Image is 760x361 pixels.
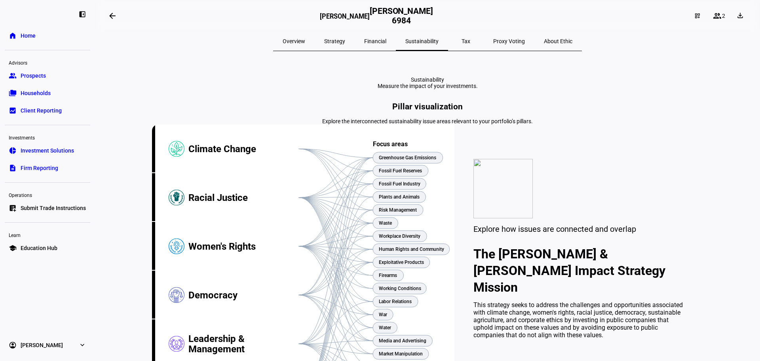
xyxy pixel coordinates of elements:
[379,181,420,187] text: Fossil Fuel Industry
[462,38,470,44] span: Tax
[5,132,90,143] div: Investments
[21,107,62,115] span: Client Reporting
[379,194,420,200] text: Plants and Animals
[9,147,17,155] eth-mat-symbol: pie_chart
[379,273,397,278] text: Firearms
[379,220,392,226] text: Waste
[188,222,298,271] div: Women's Rights
[379,286,421,291] text: Working Conditions
[324,38,345,44] span: Strategy
[21,341,63,349] span: [PERSON_NAME]
[5,189,90,200] div: Operations
[493,38,525,44] span: Proxy Voting
[473,301,684,339] div: This strategy seeks to address the challenges and opportunities associated with climate change, w...
[379,312,388,317] text: War
[5,160,90,176] a: descriptionFirm Reporting
[370,6,433,25] h2: [PERSON_NAME] 6984
[378,76,478,83] div: Sustainability
[379,299,412,304] text: Labor Relations
[544,38,572,44] span: About Ethic
[379,233,420,239] text: Workplace Diversity
[21,244,57,252] span: Education Hub
[5,28,90,44] a: homeHome
[9,72,17,80] eth-mat-symbol: group
[379,207,417,213] text: Risk Management
[379,168,422,174] text: Fossil Fuel Reserves
[152,118,703,124] div: Explore the interconnected sustainability issue areas relevant to your portfolio’s pillars.
[5,57,90,68] div: Advisors
[152,76,703,89] eth-report-page-title: Sustainability
[188,173,298,222] div: Racial Justice
[5,229,90,240] div: Learn
[9,204,17,212] eth-mat-symbol: list_alt_add
[379,155,436,160] text: Greenhouse Gas Emissions
[473,246,684,296] h2: The [PERSON_NAME] & [PERSON_NAME] Impact Strategy Mission
[722,13,725,19] span: 2
[21,72,46,80] span: Prospects
[5,68,90,84] a: groupProspects
[5,143,90,159] a: pie_chartInvestment Solutions
[9,341,17,349] eth-mat-symbol: account_circle
[21,89,51,97] span: Households
[21,32,36,40] span: Home
[736,11,744,19] mat-icon: download
[78,341,86,349] eth-mat-symbol: expand_more
[712,11,722,21] mat-icon: group
[108,11,117,21] mat-icon: arrow_backwards
[473,224,684,234] div: Explore how issues are connected and overlap
[378,83,478,89] div: Measure the impact of your investments.
[5,103,90,118] a: bid_landscapeClient Reporting
[5,85,90,101] a: folder_copyHouseholds
[364,38,386,44] span: Financial
[188,271,298,319] div: Democracy
[21,147,74,155] span: Investment Solutions
[473,159,533,218] img: values.svg
[405,38,439,44] span: Sustainability
[9,164,17,172] eth-mat-symbol: description
[373,140,408,148] text: Focus areas
[9,32,17,40] eth-mat-symbol: home
[188,124,298,173] div: Climate Change
[379,338,426,344] text: Media and Advertising
[379,351,423,357] text: Market Manipulation
[78,10,86,18] eth-mat-symbol: left_panel_close
[9,244,17,252] eth-mat-symbol: school
[320,13,370,25] h3: [PERSON_NAME]
[379,246,444,252] text: Human Rights and Community
[283,38,305,44] span: Overview
[379,260,424,265] text: Exploitative Products
[152,102,703,111] h2: Pillar visualization
[379,325,391,330] text: Water
[9,107,17,115] eth-mat-symbol: bid_landscape
[9,89,17,97] eth-mat-symbol: folder_copy
[21,164,58,172] span: Firm Reporting
[21,204,86,212] span: Submit Trade Instructions
[694,13,701,19] mat-icon: dashboard_customize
